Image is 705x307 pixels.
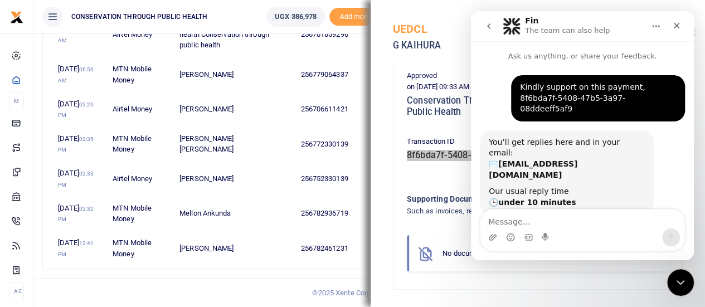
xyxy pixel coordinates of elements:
[52,57,106,92] td: [DATE]
[58,170,94,188] small: 02:33 PM
[294,231,362,265] td: 256782461231
[106,92,173,126] td: Airtel Money
[106,231,173,265] td: MTN Mobile Money
[58,240,94,257] small: 12:41 PM
[393,40,633,51] h5: G KAIHURA
[667,269,694,296] iframe: To enrich screen reader interactions, please activate Accessibility in Grammarly extension settings
[67,12,212,22] span: CONSERVATION THROUGH PUBLIC HEALTH
[407,70,669,82] p: Approved
[362,231,412,265] td: 196,025
[393,22,633,36] h5: UEDCL
[362,196,412,231] td: 201,050
[471,11,694,260] iframe: To enrich screen reader interactions, please activate Accessibility in Grammarly extension settings
[173,162,294,196] td: [PERSON_NAME]
[173,231,294,265] td: [PERSON_NAME]
[106,127,173,162] td: MTN Mobile Money
[106,196,173,231] td: MTN Mobile Money
[294,12,362,57] td: 256701659296
[329,8,385,26] span: Add money
[407,150,669,161] h5: 8f6bda7f-5408-47b5-3a97-08ddeeff5af9
[9,92,24,110] li: M
[52,162,106,196] td: [DATE]
[106,162,173,196] td: Airtel Money
[407,193,624,205] h4: Supporting Documents
[10,12,23,21] a: logo-small logo-large logo-large
[173,127,294,162] td: [PERSON_NAME] [PERSON_NAME]
[294,196,362,231] td: 256782936719
[362,12,412,57] td: 83,425
[407,95,669,117] h5: Conservation Through Public Health Conservation Through Public Health
[52,196,106,231] td: [DATE]
[407,205,624,217] h4: Such as invoices, receipts, notes
[362,92,412,126] td: 155,425
[106,57,173,92] td: MTN Mobile Money
[10,11,23,24] img: logo-small
[407,136,669,148] p: Transaction ID
[52,231,106,265] td: [DATE]
[362,162,412,196] td: 42,210
[52,12,106,57] td: [DATE]
[52,127,106,162] td: [DATE]
[9,282,24,300] li: Ac
[329,8,385,26] li: Toup your wallet
[329,12,385,20] a: Add money
[262,7,329,27] li: Wallet ballance
[294,162,362,196] td: 256752330139
[443,249,519,257] span: No documents attached
[266,7,325,27] a: UGX 386,978
[58,26,94,43] small: 11:18 AM
[275,11,317,22] span: UGX 386,978
[362,127,412,162] td: 83,425
[52,92,106,126] td: [DATE]
[58,66,94,84] small: 06:56 AM
[173,92,294,126] td: [PERSON_NAME]
[294,57,362,92] td: 256779064337
[173,196,294,231] td: Mellon Ankunda
[173,57,294,92] td: [PERSON_NAME]
[106,12,173,57] td: Airtel Money
[173,12,294,57] td: Conservation through public health Conservation through public health
[407,81,669,93] p: on [DATE] 09:33 AM
[294,127,362,162] td: 256772330139
[362,57,412,92] td: 136,500
[294,92,362,126] td: 256706611421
